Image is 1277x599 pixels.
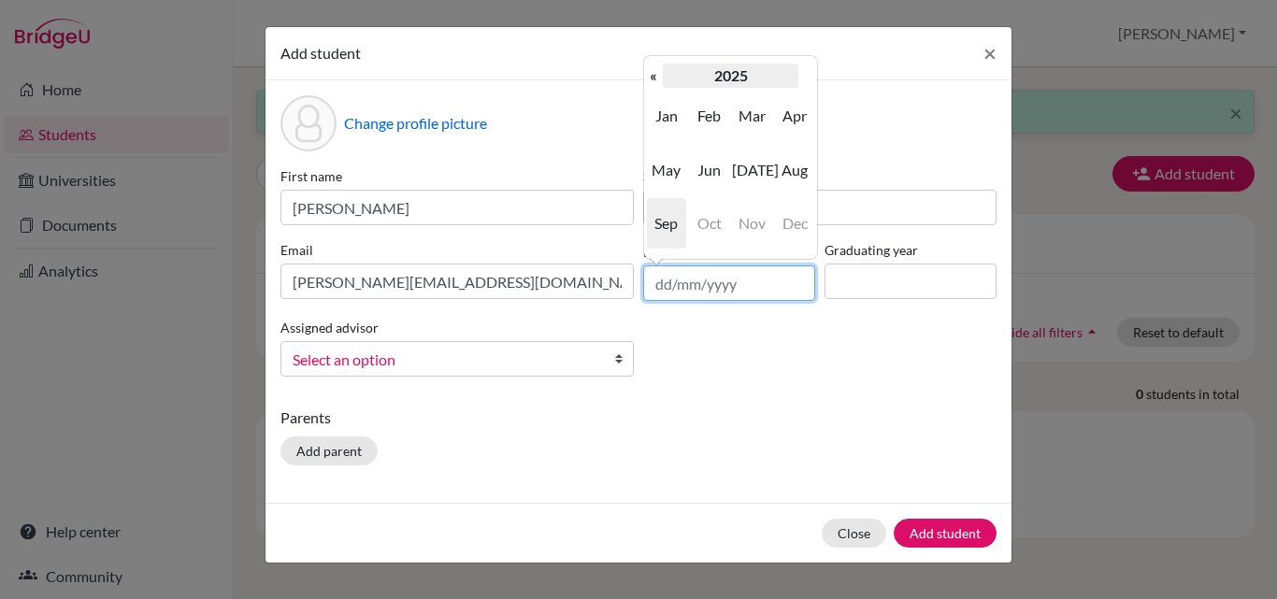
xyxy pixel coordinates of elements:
input: dd/mm/yyyy [643,265,815,301]
label: Surname [643,166,997,186]
th: « [644,64,663,88]
label: Graduating year [825,240,997,260]
label: First name [280,166,634,186]
span: Mar [732,91,771,141]
label: Assigned advisor [280,318,379,337]
span: Oct [690,198,729,249]
button: Add parent [280,436,378,465]
span: × [983,39,997,66]
p: Parents [280,406,997,429]
span: Jan [647,91,686,141]
span: Select an option [293,348,597,372]
span: Dec [775,198,814,249]
button: Close [969,27,1012,79]
button: Close [822,519,886,548]
th: 2025 [663,64,798,88]
div: Profile picture [280,95,337,151]
span: Apr [775,91,814,141]
span: Aug [775,145,814,195]
label: Email [280,240,634,260]
span: Add student [280,44,361,62]
span: [DATE] [732,145,771,195]
span: Sep [647,198,686,249]
span: Nov [732,198,771,249]
button: Add student [894,519,997,548]
span: May [647,145,686,195]
span: Feb [690,91,729,141]
span: Jun [690,145,729,195]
